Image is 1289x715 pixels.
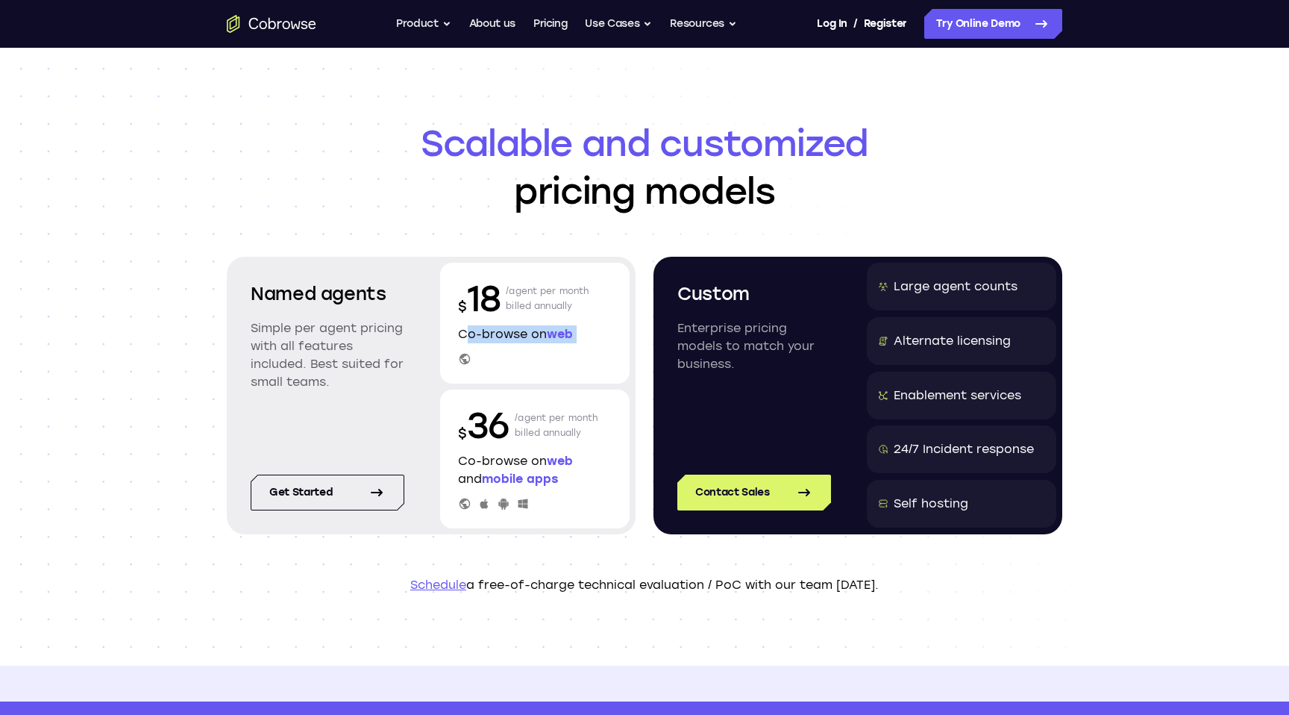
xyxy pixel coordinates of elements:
[585,9,652,39] button: Use Cases
[677,281,831,307] h2: Custom
[547,454,573,468] span: web
[227,119,1062,215] h1: pricing models
[853,15,858,33] span: /
[864,9,907,39] a: Register
[396,9,451,39] button: Product
[677,319,831,373] p: Enterprise pricing models to match your business.
[227,576,1062,594] p: a free-of-charge technical evaluation / PoC with our team [DATE].
[924,9,1062,39] a: Try Online Demo
[458,299,467,315] span: $
[515,402,598,449] p: /agent per month billed annually
[251,475,404,511] a: Get started
[458,425,467,442] span: $
[227,119,1062,167] span: Scalable and customized
[547,327,573,341] span: web
[506,275,589,322] p: /agent per month billed annually
[533,9,568,39] a: Pricing
[251,281,404,307] h2: Named agents
[894,440,1034,458] div: 24/7 Incident response
[894,387,1021,405] div: Enablement services
[482,472,558,486] span: mobile apps
[894,495,968,513] div: Self hosting
[410,578,466,592] a: Schedule
[894,278,1017,296] div: Large agent counts
[670,9,737,39] button: Resources
[458,452,612,488] p: Co-browse on and
[458,325,612,343] p: Co-browse on
[677,475,831,511] a: Contact Sales
[227,15,316,33] a: Go to the home page
[458,402,509,449] p: 36
[469,9,515,39] a: About us
[458,275,500,322] p: 18
[251,319,404,391] p: Simple per agent pricing with all features included. Best suited for small teams.
[894,332,1011,350] div: Alternate licensing
[817,9,847,39] a: Log In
